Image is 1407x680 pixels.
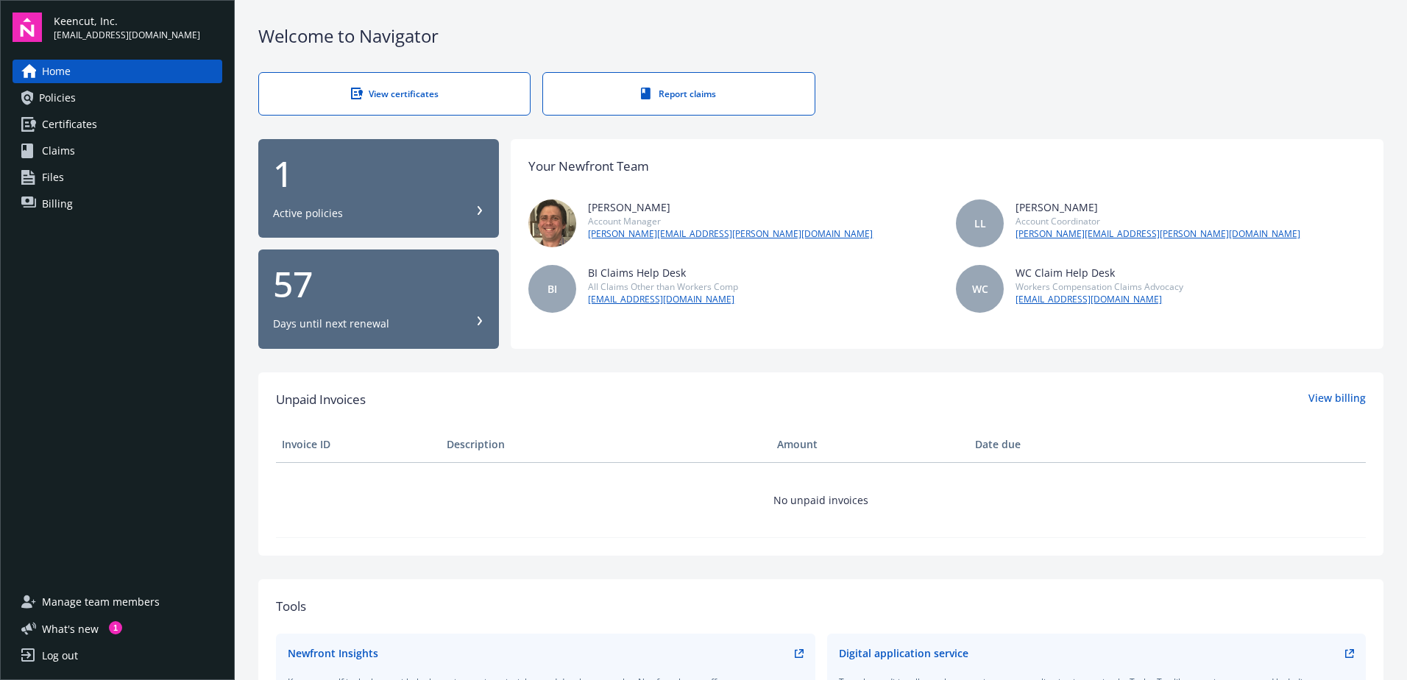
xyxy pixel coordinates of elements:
th: Date due [969,427,1134,462]
span: LL [974,216,986,231]
th: Invoice ID [276,427,441,462]
div: Log out [42,644,78,667]
th: Amount [771,427,969,462]
a: View billing [1308,390,1366,409]
div: Your Newfront Team [528,157,649,176]
div: 1 [273,156,484,191]
a: [EMAIL_ADDRESS][DOMAIN_NAME] [588,293,738,306]
div: [PERSON_NAME] [588,199,873,215]
div: Active policies [273,206,343,221]
button: What's new1 [13,621,122,637]
span: WC [972,281,988,297]
div: View certificates [288,88,500,100]
span: Billing [42,192,73,216]
div: Days until next renewal [273,316,389,331]
td: No unpaid invoices [276,462,1366,537]
a: Billing [13,192,222,216]
img: navigator-logo.svg [13,13,42,42]
span: Files [42,166,64,189]
span: Manage team members [42,590,160,614]
div: BI Claims Help Desk [588,265,738,280]
span: Policies [39,86,76,110]
div: Welcome to Navigator [258,24,1383,49]
div: 57 [273,266,484,302]
a: Manage team members [13,590,222,614]
div: 1 [109,621,122,634]
button: 1Active policies [258,139,499,238]
a: Policies [13,86,222,110]
div: [PERSON_NAME] [1016,199,1300,215]
button: Keencut, Inc.[EMAIL_ADDRESS][DOMAIN_NAME] [54,13,222,42]
a: [PERSON_NAME][EMAIL_ADDRESS][PERSON_NAME][DOMAIN_NAME] [588,227,873,241]
img: photo [528,199,576,247]
a: [PERSON_NAME][EMAIL_ADDRESS][PERSON_NAME][DOMAIN_NAME] [1016,227,1300,241]
div: WC Claim Help Desk [1016,265,1183,280]
span: Keencut, Inc. [54,13,200,29]
div: Account Manager [588,215,873,227]
a: Home [13,60,222,83]
div: Digital application service [839,645,968,661]
div: Report claims [573,88,784,100]
span: BI [547,281,557,297]
span: Certificates [42,113,97,136]
button: 57Days until next renewal [258,249,499,349]
span: Unpaid Invoices [276,390,366,409]
span: Claims [42,139,75,163]
th: Description [441,427,771,462]
a: Certificates [13,113,222,136]
span: Home [42,60,71,83]
a: Files [13,166,222,189]
div: Account Coordinator [1016,215,1300,227]
a: View certificates [258,72,531,116]
span: [EMAIL_ADDRESS][DOMAIN_NAME] [54,29,200,42]
a: Claims [13,139,222,163]
div: Newfront Insights [288,645,378,661]
div: Workers Compensation Claims Advocacy [1016,280,1183,293]
a: [EMAIL_ADDRESS][DOMAIN_NAME] [1016,293,1183,306]
span: What ' s new [42,621,99,637]
div: Tools [276,597,1366,616]
a: Report claims [542,72,815,116]
div: All Claims Other than Workers Comp [588,280,738,293]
